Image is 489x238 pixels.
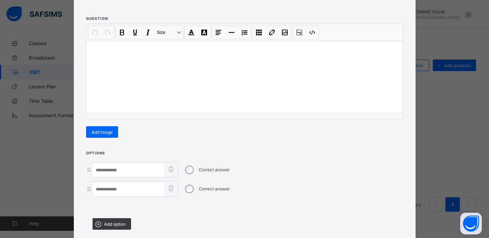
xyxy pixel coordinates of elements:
button: Code view [306,26,318,39]
button: Font Color [185,26,197,39]
button: Table [253,26,265,39]
button: Open asap [460,213,482,234]
button: Redo [102,26,114,39]
button: Italic [142,26,154,39]
span: Add option [104,221,126,227]
button: Bold [116,26,128,39]
span: Options [86,151,105,155]
button: Link [266,26,278,39]
span: Add Image [91,129,113,135]
div: Correct answer [86,181,403,197]
button: Undo [89,26,101,39]
label: Correct answer [199,186,230,191]
span: question [86,16,108,21]
button: Align [212,26,225,39]
div: Correct answer [86,162,403,177]
label: Correct answer [199,167,230,172]
button: Image [279,26,291,39]
button: Show blocks [293,26,305,39]
button: List [238,26,251,39]
button: Highlight Color [198,26,210,39]
button: Underline [129,26,141,39]
button: Horizontal line [225,26,238,39]
button: Size [155,26,183,39]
